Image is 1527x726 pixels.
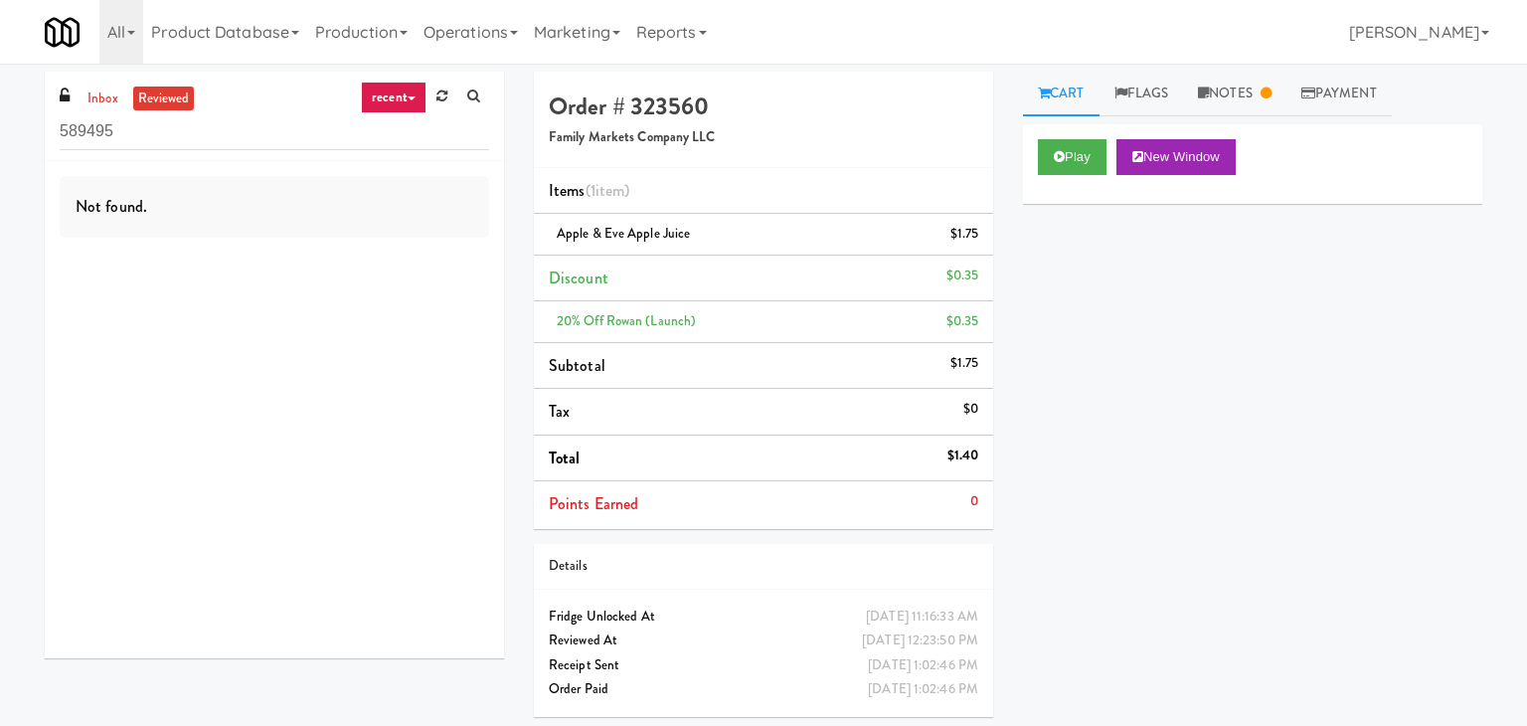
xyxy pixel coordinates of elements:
[868,677,978,702] div: [DATE] 1:02:46 PM
[133,87,195,111] a: reviewed
[45,15,80,50] img: Micromart
[595,179,624,202] ng-pluralize: item
[549,179,629,202] span: Items
[950,222,979,247] div: $1.75
[946,264,979,288] div: $0.35
[549,492,638,515] span: Points Earned
[1286,72,1392,116] a: Payment
[1183,72,1286,116] a: Notes
[549,554,978,579] div: Details
[963,397,978,422] div: $0
[549,130,978,145] h5: Family Markets Company LLC
[1023,72,1100,116] a: Cart
[862,629,978,653] div: [DATE] 12:23:50 PM
[83,87,123,111] a: inbox
[1100,72,1184,116] a: Flags
[1116,139,1236,175] button: New Window
[866,605,978,630] div: [DATE] 11:16:33 AM
[549,354,605,377] span: Subtotal
[549,93,978,119] h4: Order # 323560
[946,309,979,334] div: $0.35
[586,179,630,202] span: (1 )
[549,677,978,702] div: Order Paid
[1038,139,1106,175] button: Play
[76,195,147,218] span: Not found.
[549,447,581,469] span: Total
[947,444,979,468] div: $1.40
[868,653,978,678] div: [DATE] 1:02:46 PM
[549,267,608,289] span: Discount
[549,605,978,630] div: Fridge Unlocked At
[361,82,426,113] a: recent
[549,629,978,653] div: Reviewed At
[60,113,489,150] input: Search vision orders
[549,400,570,423] span: Tax
[970,489,978,514] div: 0
[557,224,690,243] span: Apple & Eve Apple Juice
[950,351,979,376] div: $1.75
[557,311,696,330] span: 20% Off Rowan (launch)
[549,653,978,678] div: Receipt Sent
